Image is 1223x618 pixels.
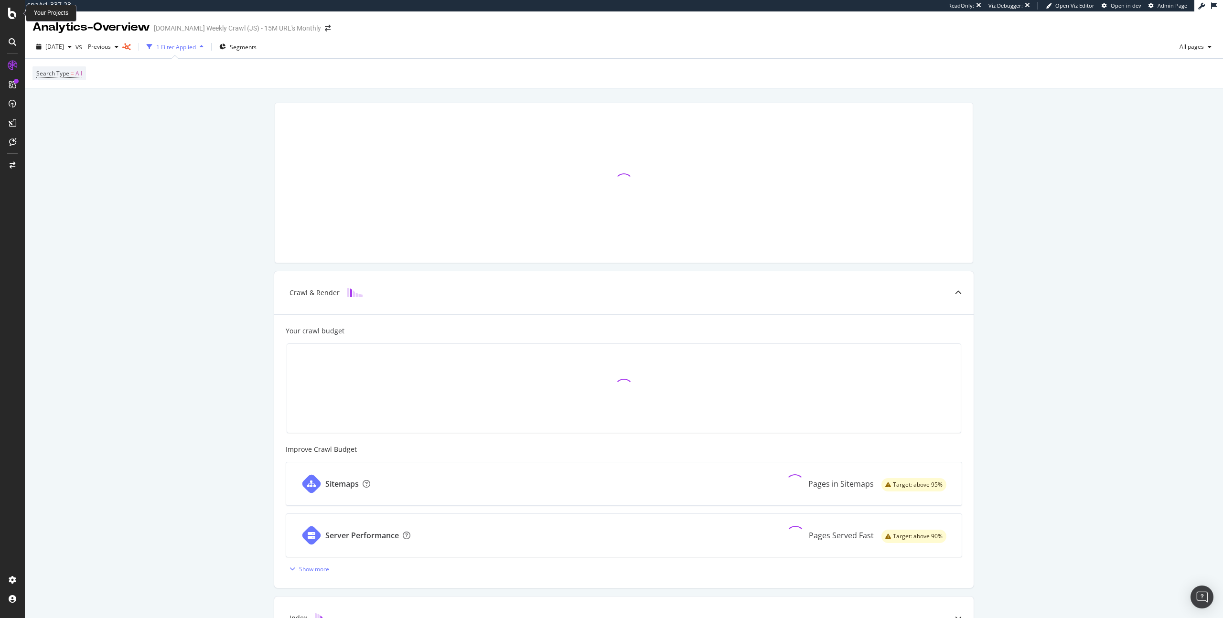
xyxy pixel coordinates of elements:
[1055,2,1094,9] span: Open Viz Editor
[286,513,962,557] a: Server PerformancePages Served Fastwarning label
[84,43,111,51] span: Previous
[325,530,399,541] div: Server Performance
[36,69,69,77] span: Search Type
[325,25,331,32] div: arrow-right-arrow-left
[893,482,943,488] span: Target: above 95%
[286,462,962,506] a: SitemapsPages in Sitemapswarning label
[75,67,82,80] span: All
[286,326,344,336] div: Your crawl budget
[893,533,943,539] span: Target: above 90%
[230,43,257,51] span: Segments
[1191,586,1213,608] div: Open Intercom Messenger
[881,478,946,491] div: warning label
[71,69,74,77] span: =
[84,39,122,54] button: Previous
[32,39,75,54] button: [DATE]
[948,2,974,10] div: ReadOnly:
[286,561,329,576] button: Show more
[154,23,321,33] div: [DOMAIN_NAME] Weekly Crawl (JS) - 15M URL's Monthly
[32,19,150,35] div: Analytics - Overview
[325,479,359,490] div: Sitemaps
[988,2,1023,10] div: Viz Debugger:
[809,530,874,541] div: Pages Served Fast
[881,530,946,543] div: warning label
[1158,2,1187,9] span: Admin Page
[1148,2,1187,10] a: Admin Page
[143,39,207,54] button: 1 Filter Applied
[75,42,84,52] span: vs
[290,288,340,298] div: Crawl & Render
[808,479,874,490] div: Pages in Sitemaps
[1176,39,1215,54] button: All pages
[286,445,962,454] div: Improve Crawl Budget
[45,43,64,51] span: 2025 Sep. 3rd
[34,9,68,17] div: Your Projects
[1046,2,1094,10] a: Open Viz Editor
[156,43,196,51] div: 1 Filter Applied
[1111,2,1141,9] span: Open in dev
[347,288,363,297] img: block-icon
[1102,2,1141,10] a: Open in dev
[1176,43,1204,51] span: All pages
[299,565,329,573] div: Show more
[215,39,260,54] button: Segments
